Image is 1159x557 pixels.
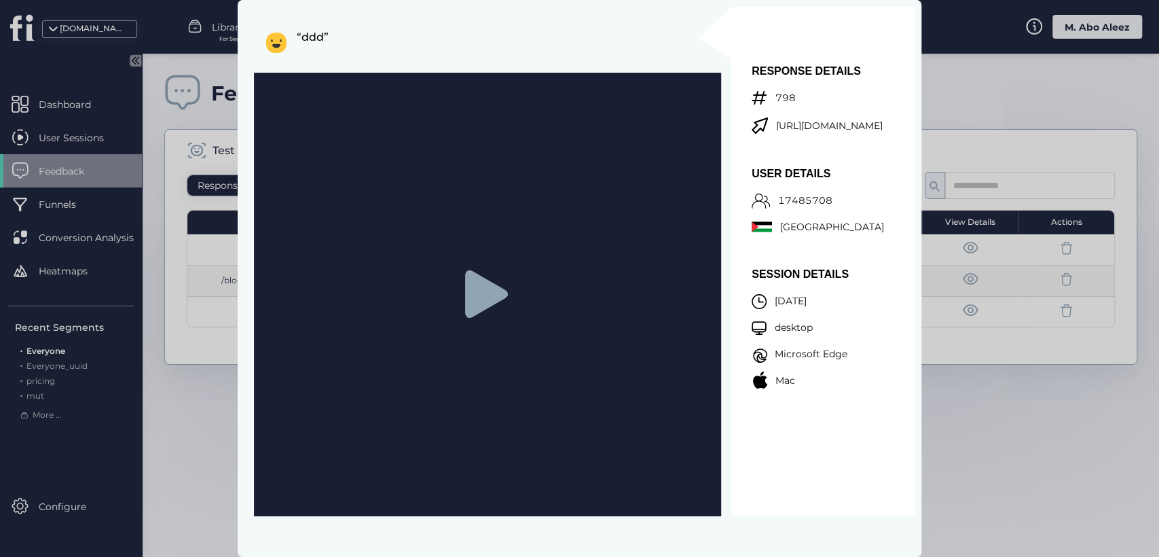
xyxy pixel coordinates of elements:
[297,32,661,54] p: “ddd”
[752,68,904,75] p: RESPONSE DETAILS
[752,271,849,278] p: SESSION DETAILS
[775,298,807,306] p: [DATE]
[778,197,832,205] p: 17485708
[780,223,884,232] p: [GEOGRAPHIC_DATA]
[752,220,772,234] img: ps.svg
[776,121,904,130] p: [URL][DOMAIN_NAME]
[775,377,795,385] p: Mac
[775,351,847,359] p: Microsoft Edge
[752,170,884,177] p: USER DETAILS
[775,324,813,332] p: desktop
[775,94,796,103] p: 798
